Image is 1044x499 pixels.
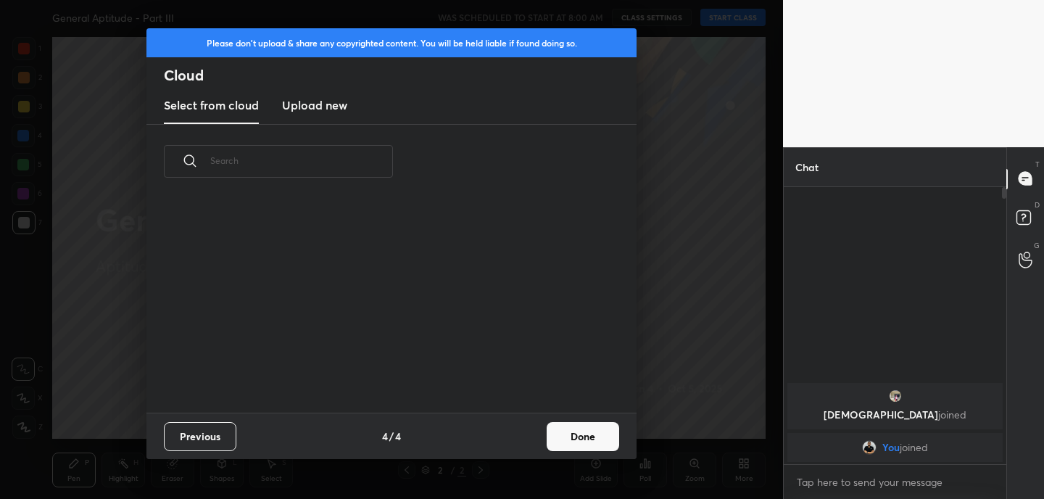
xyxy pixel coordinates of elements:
div: grid [146,194,619,413]
img: 873b068f77574790bb46b1f4a7ac962d.jpg [888,389,903,403]
h4: 4 [382,429,388,444]
p: T [1035,159,1040,170]
p: [DEMOGRAPHIC_DATA] [796,409,994,421]
button: Done [547,422,619,451]
h4: / [389,429,394,444]
p: D [1035,199,1040,210]
h4: 4 [395,429,401,444]
span: You [882,442,900,453]
h3: Select from cloud [164,96,259,114]
h2: Cloud [164,66,637,85]
span: joined [938,408,966,421]
img: 9107ca6834834495b00c2eb7fd6a1f67.jpg [862,440,877,455]
span: joined [900,442,928,453]
p: G [1034,240,1040,251]
p: Chat [784,148,830,186]
input: Search [210,130,393,191]
div: Please don't upload & share any copyrighted content. You will be held liable if found doing so. [146,28,637,57]
div: grid [784,380,1006,465]
button: Previous [164,422,236,451]
h3: Upload new [282,96,347,114]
